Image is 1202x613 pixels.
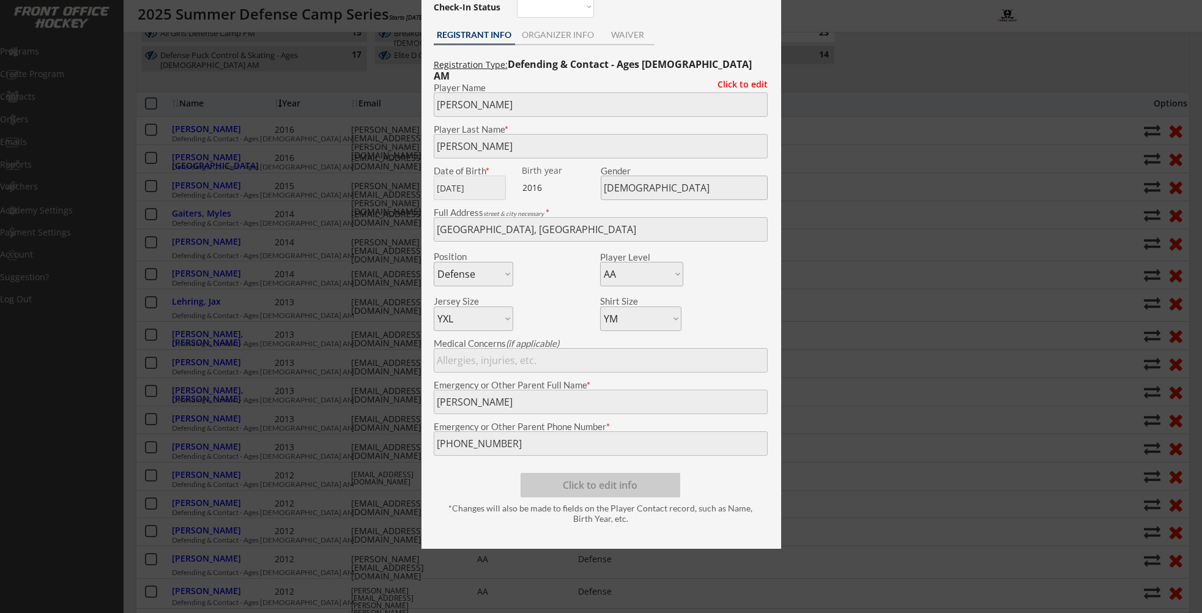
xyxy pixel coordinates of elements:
[434,83,768,92] div: Player Name
[434,166,513,176] div: Date of Birth
[434,125,768,134] div: Player Last Name
[434,422,768,431] div: Emergency or Other Parent Phone Number
[600,297,663,306] div: Shirt Size
[434,339,768,348] div: Medical Concerns
[434,217,768,242] input: Street, City, Province/State
[434,252,497,261] div: Position
[506,338,559,349] em: (if applicable)
[434,31,515,39] div: REGISTRANT INFO
[483,210,544,217] em: street & city necessary
[522,182,599,194] div: 2016
[434,3,503,12] div: Check-In Status
[600,253,683,262] div: Player Level
[601,31,655,39] div: WAIVER
[522,166,598,176] div: We are transitioning the system to collect and store date of birth instead of just birth year to ...
[601,166,768,176] div: Gender
[434,59,508,70] u: Registration Type:
[522,166,598,175] div: Birth year
[434,208,768,217] div: Full Address
[434,348,768,373] input: Allergies, injuries, etc.
[440,503,762,524] div: *Changes will also be made to fields on the Player Contact record, such as Name, Birth Year, etc.
[708,80,768,89] div: Click to edit
[434,381,768,390] div: Emergency or Other Parent Full Name
[434,297,497,306] div: Jersey Size
[521,473,680,497] button: Click to edit info
[515,31,601,39] div: ORGANIZER INFO
[434,58,754,83] strong: Defending & Contact - Ages [DEMOGRAPHIC_DATA] AM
